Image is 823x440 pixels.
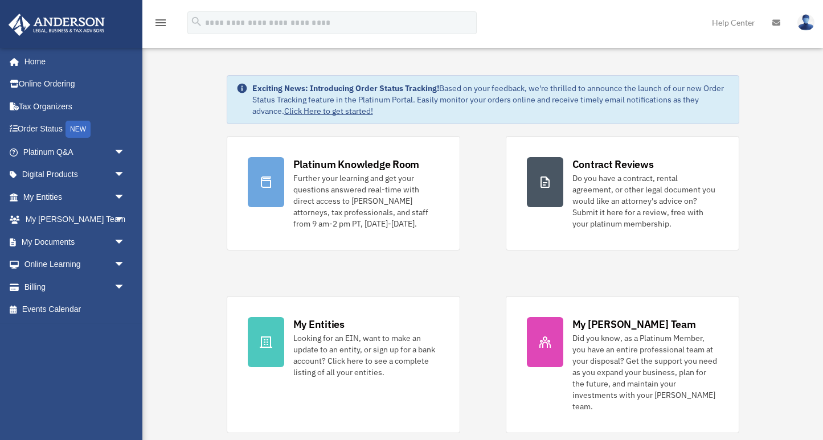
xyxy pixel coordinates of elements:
span: arrow_drop_down [114,163,137,187]
a: My [PERSON_NAME] Teamarrow_drop_down [8,208,142,231]
a: My Entitiesarrow_drop_down [8,186,142,208]
div: Platinum Knowledge Room [293,157,420,171]
a: Digital Productsarrow_drop_down [8,163,142,186]
span: arrow_drop_down [114,208,137,232]
a: Home [8,50,137,73]
div: NEW [65,121,91,138]
a: Click Here to get started! [284,106,373,116]
a: Events Calendar [8,298,142,321]
a: Billingarrow_drop_down [8,275,142,298]
a: Online Ordering [8,73,142,96]
div: Do you have a contract, rental agreement, or other legal document you would like an attorney's ad... [572,172,718,229]
span: arrow_drop_down [114,253,137,277]
span: arrow_drop_down [114,231,137,254]
i: menu [154,16,167,30]
span: arrow_drop_down [114,141,137,164]
a: Platinum Q&Aarrow_drop_down [8,141,142,163]
img: User Pic [797,14,814,31]
div: My [PERSON_NAME] Team [572,317,696,331]
a: My [PERSON_NAME] Team Did you know, as a Platinum Member, you have an entire professional team at... [506,296,739,433]
div: Contract Reviews [572,157,654,171]
span: arrow_drop_down [114,275,137,299]
span: arrow_drop_down [114,186,137,209]
a: Contract Reviews Do you have a contract, rental agreement, or other legal document you would like... [506,136,739,250]
a: Online Learningarrow_drop_down [8,253,142,276]
div: Did you know, as a Platinum Member, you have an entire professional team at your disposal? Get th... [572,332,718,412]
a: My Documentsarrow_drop_down [8,231,142,253]
img: Anderson Advisors Platinum Portal [5,14,108,36]
i: search [190,15,203,28]
div: My Entities [293,317,345,331]
strong: Exciting News: Introducing Order Status Tracking! [252,83,439,93]
a: My Entities Looking for an EIN, want to make an update to an entity, or sign up for a bank accoun... [227,296,460,433]
div: Based on your feedback, we're thrilled to announce the launch of our new Order Status Tracking fe... [252,83,730,117]
a: menu [154,20,167,30]
a: Order StatusNEW [8,118,142,141]
div: Further your learning and get your questions answered real-time with direct access to [PERSON_NAM... [293,172,439,229]
a: Platinum Knowledge Room Further your learning and get your questions answered real-time with dire... [227,136,460,250]
a: Tax Organizers [8,95,142,118]
div: Looking for an EIN, want to make an update to an entity, or sign up for a bank account? Click her... [293,332,439,378]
